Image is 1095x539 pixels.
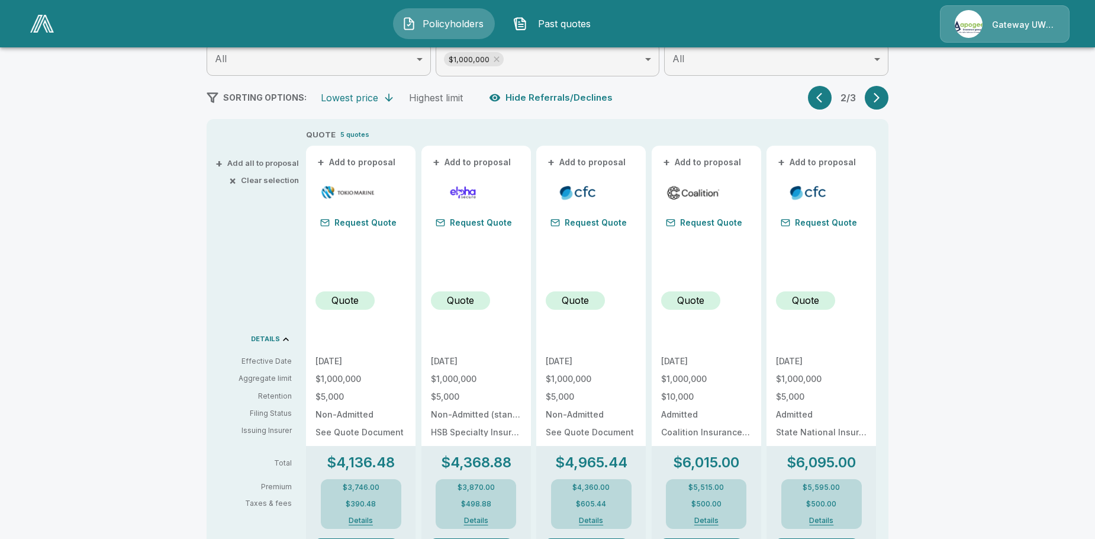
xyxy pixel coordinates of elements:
[436,184,491,201] img: elphacyberstandard
[513,17,527,31] img: Past quotes Icon
[572,484,610,491] p: $4,360.00
[776,357,867,365] p: [DATE]
[327,455,395,470] p: $4,136.48
[216,483,301,490] p: Premium
[798,517,845,524] button: Details
[216,460,301,467] p: Total
[776,393,867,401] p: $5,000
[836,93,860,102] p: 2 / 3
[306,129,336,141] p: QUOTE
[402,17,416,31] img: Policyholders Icon
[431,393,521,401] p: $5,000
[216,356,292,367] p: Effective Date
[673,455,739,470] p: $6,015.00
[787,455,856,470] p: $6,095.00
[337,517,385,524] button: Details
[778,158,785,166] span: +
[431,357,521,365] p: [DATE]
[663,158,670,166] span: +
[216,391,292,402] p: Retention
[315,357,406,365] p: [DATE]
[346,500,376,508] p: $390.48
[433,158,440,166] span: +
[216,373,292,384] p: Aggregate limit
[320,184,375,201] img: tmhcccyber
[803,484,840,491] p: $5,595.00
[776,375,867,383] p: $1,000,000
[546,393,636,401] p: $5,000
[447,293,474,307] p: Quote
[315,410,406,419] p: Non-Admitted
[317,158,324,166] span: +
[661,156,744,169] button: +Add to proposal
[661,428,752,437] p: Coalition Insurance Solutions
[546,410,636,419] p: Non-Admitted
[215,159,223,167] span: +
[672,53,684,65] span: All
[677,293,704,307] p: Quote
[409,92,463,104] div: Highest limit
[568,517,615,524] button: Details
[562,293,589,307] p: Quote
[547,158,555,166] span: +
[216,425,292,436] p: Issuing Insurer
[661,410,752,419] p: Admitted
[546,156,629,169] button: +Add to proposal
[340,130,369,140] p: 5 quotes
[546,428,636,437] p: See Quote Document
[431,428,521,437] p: HSB Specialty Insurance Company: rated "A++" by A.M. Best (20%), AXIS Surplus Insurance Company: ...
[555,455,627,470] p: $4,965.44
[315,214,401,231] button: Request Quote
[682,517,730,524] button: Details
[546,214,632,231] button: Request Quote
[321,92,378,104] div: Lowest price
[532,17,597,31] span: Past quotes
[431,214,517,231] button: Request Quote
[661,375,752,383] p: $1,000,000
[806,500,836,508] p: $500.00
[315,156,398,169] button: +Add to proposal
[691,500,722,508] p: $500.00
[776,410,867,419] p: Admitted
[576,500,606,508] p: $605.44
[458,484,495,491] p: $3,870.00
[393,8,495,39] button: Policyholders IconPolicyholders
[546,357,636,365] p: [DATE]
[661,214,747,231] button: Request Quote
[776,214,862,231] button: Request Quote
[315,393,406,401] p: $5,000
[30,15,54,33] img: AA Logo
[444,53,494,66] span: $1,000,000
[215,53,227,65] span: All
[431,375,521,383] p: $1,000,000
[546,375,636,383] p: $1,000,000
[444,52,504,66] div: $1,000,000
[431,156,514,169] button: +Add to proposal
[315,428,406,437] p: See Quote Document
[504,8,606,39] button: Past quotes IconPast quotes
[550,184,606,201] img: cfccyber
[688,484,724,491] p: $5,515.00
[229,177,236,184] span: ×
[666,184,721,201] img: coalitioncyberadmitted
[223,92,307,102] span: SORTING OPTIONS:
[251,336,280,342] p: DETAILS
[216,500,301,507] p: Taxes & fees
[661,357,752,365] p: [DATE]
[431,410,521,419] p: Non-Admitted (standard)
[461,500,491,508] p: $498.88
[216,408,292,419] p: Filing Status
[218,159,299,167] button: +Add all to proposal
[776,428,867,437] p: State National Insurance Company Inc.
[452,517,500,524] button: Details
[776,156,859,169] button: +Add to proposal
[792,293,819,307] p: Quote
[331,293,359,307] p: Quote
[441,455,511,470] p: $4,368.88
[661,393,752,401] p: $10,000
[231,177,299,184] button: ×Clear selection
[421,17,486,31] span: Policyholders
[781,184,836,201] img: cfccyberadmitted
